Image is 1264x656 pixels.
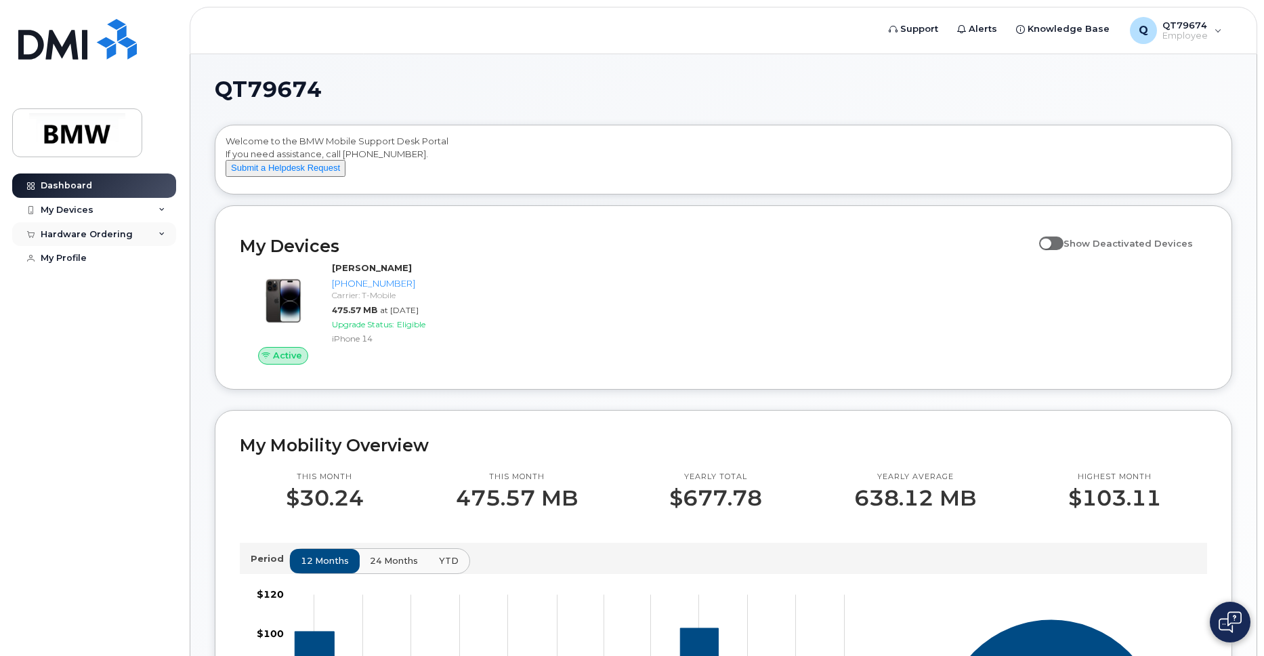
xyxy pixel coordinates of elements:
[1039,230,1050,241] input: Show Deactivated Devices
[1068,486,1161,510] p: $103.11
[456,472,578,483] p: This month
[370,554,418,567] span: 24 months
[332,333,464,344] div: iPhone 14
[240,435,1207,455] h2: My Mobility Overview
[854,486,976,510] p: 638.12 MB
[439,554,459,567] span: YTD
[332,262,412,273] strong: [PERSON_NAME]
[251,268,316,333] img: image20231002-3703462-njx0qo.jpeg
[251,552,289,565] p: Period
[1219,611,1242,633] img: Open chat
[1068,472,1161,483] p: Highest month
[286,486,364,510] p: $30.24
[273,349,302,362] span: Active
[286,472,364,483] p: This month
[332,277,464,290] div: [PHONE_NUMBER]
[332,289,464,301] div: Carrier: T-Mobile
[226,162,345,173] a: Submit a Helpdesk Request
[240,236,1032,256] h2: My Devices
[1063,238,1193,249] span: Show Deactivated Devices
[854,472,976,483] p: Yearly average
[257,628,284,640] tspan: $100
[226,160,345,177] button: Submit a Helpdesk Request
[332,305,377,315] span: 475.57 MB
[332,319,394,329] span: Upgrade Status:
[456,486,578,510] p: 475.57 MB
[226,135,1221,189] div: Welcome to the BMW Mobile Support Desk Portal If you need assistance, call [PHONE_NUMBER].
[397,319,425,329] span: Eligible
[669,472,762,483] p: Yearly total
[669,486,762,510] p: $677.78
[380,305,419,315] span: at [DATE]
[257,588,284,600] tspan: $120
[240,262,469,365] a: Active[PERSON_NAME][PHONE_NUMBER]Carrier: T-Mobile475.57 MBat [DATE]Upgrade Status:EligibleiPhone 14
[215,79,322,100] span: QT79674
